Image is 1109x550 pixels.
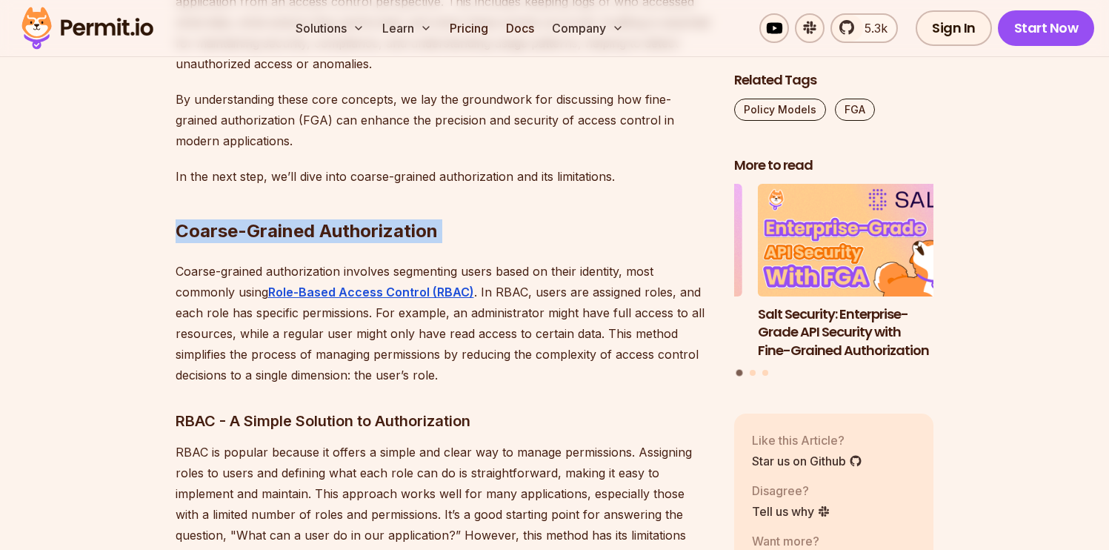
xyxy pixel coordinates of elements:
h2: Related Tags [734,71,934,90]
span: 5.3k [856,19,887,37]
a: Policy Models [734,99,826,121]
a: 5.3k [830,13,898,43]
li: 3 of 3 [542,184,742,360]
a: Pricing [444,13,494,43]
div: Posts [734,184,934,378]
p: In the next step, we’ll dive into coarse-grained authorization and its limitations. [176,166,710,187]
h3: Salt Security: Enterprise-Grade API Security with Fine-Grained Authorization [758,305,958,360]
a: Star us on Github [752,451,862,469]
img: Salt Security: Enterprise-Grade API Security with Fine-Grained Authorization [758,184,958,296]
h3: RBAC - A Simple Solution to Authorization [176,409,710,433]
a: Sign In [916,10,992,46]
a: FGA [835,99,875,121]
a: Salt Security: Enterprise-Grade API Security with Fine-Grained AuthorizationSalt Security: Enterp... [758,184,958,360]
a: Start Now [998,10,1095,46]
a: Role-Based Access Control (RBAC) [268,285,474,299]
a: Docs [500,13,540,43]
p: Coarse-grained authorization involves segmenting users based on their identity, most commonly usi... [176,261,710,385]
h3: Authentication and Authorization with Firebase [542,305,742,342]
button: Go to slide 1 [736,369,743,376]
img: Authentication and Authorization with Firebase [542,184,742,296]
h2: Coarse-Grained Authorization [176,160,710,243]
li: 1 of 3 [758,184,958,360]
p: Want more? [752,531,867,549]
button: Go to slide 3 [762,369,768,375]
p: Like this Article? [752,431,862,448]
p: Disagree? [752,481,830,499]
button: Learn [376,13,438,43]
h2: More to read [734,156,934,175]
p: By understanding these core concepts, we lay the groundwork for discussing how fine-grained autho... [176,89,710,151]
a: Tell us why [752,502,830,520]
button: Company [546,13,630,43]
img: Permit logo [15,3,160,53]
button: Go to slide 2 [750,369,756,375]
button: Solutions [290,13,370,43]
